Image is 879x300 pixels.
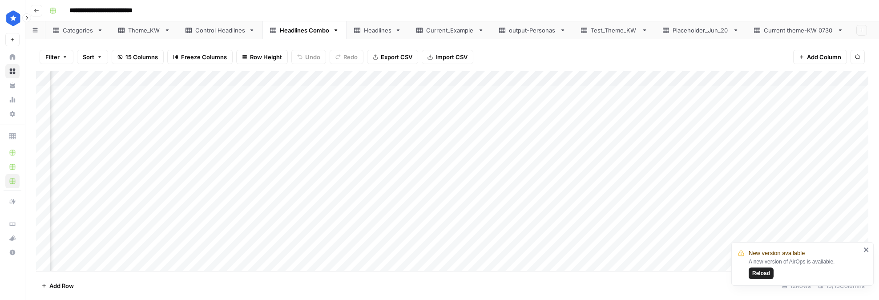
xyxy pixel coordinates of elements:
[509,26,556,35] div: output-Personas
[291,50,326,64] button: Undo
[673,26,729,35] div: Placeholder_Jun_20
[45,21,111,39] a: Categories
[5,50,20,64] a: Home
[807,53,841,61] span: Add Column
[5,107,20,121] a: Settings
[305,53,320,61] span: Undo
[5,10,21,26] img: ConsumerAffairs Logo
[573,21,655,39] a: Test_Theme_KW
[5,146,20,160] a: Scraper
[5,160,20,174] a: Personas_Deep_Research.csv
[77,50,108,64] button: Sort
[347,21,409,39] a: Headlines
[764,26,834,35] div: Current theme-KW 0730
[40,50,73,64] button: Filter
[749,249,805,258] span: New version available
[262,21,347,39] a: Headlines Combo
[181,53,227,61] span: Freeze Columns
[814,279,868,293] div: 15/15 Columns
[778,279,814,293] div: 12 Rows
[426,26,474,35] div: Current_Example
[330,50,363,64] button: Redo
[5,174,20,188] a: Paid Search PAC - Categories
[422,50,473,64] button: Import CSV
[492,21,573,39] a: output-Personas
[793,50,847,64] button: Add Column
[63,26,93,35] div: Categories
[5,7,20,29] button: Workspace: ConsumerAffairs
[167,50,233,64] button: Freeze Columns
[236,50,288,64] button: Row Height
[83,53,94,61] span: Sort
[5,217,20,231] a: AirOps Academy
[250,53,282,61] span: Row Height
[381,53,412,61] span: Export CSV
[280,26,329,35] div: Headlines Combo
[125,53,158,61] span: 15 Columns
[49,281,74,290] span: Add Row
[655,21,746,39] a: Placeholder_Jun_20
[128,26,161,35] div: Theme_KW
[5,64,20,78] a: Browse
[5,93,20,107] a: Monitoring
[195,26,245,35] div: Control Headlines
[36,279,79,293] button: Add Row
[5,245,20,259] button: Help + Support
[746,21,851,39] a: Current theme-KW 0730
[112,50,164,64] button: 15 Columns
[6,231,19,245] div: What's new?
[5,231,20,245] button: What's new?
[863,246,870,253] button: close
[45,53,60,61] span: Filter
[367,50,418,64] button: Export CSV
[5,78,20,93] a: Your Data
[343,53,358,61] span: Redo
[752,269,770,277] span: Reload
[749,268,774,279] button: Reload
[435,53,468,61] span: Import CSV
[364,26,391,35] div: Headlines
[178,21,262,39] a: Control Headlines
[749,258,861,279] div: A new version of AirOps is available.
[111,21,178,39] a: Theme_KW
[409,21,492,39] a: Current_Example
[591,26,638,35] div: Test_Theme_KW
